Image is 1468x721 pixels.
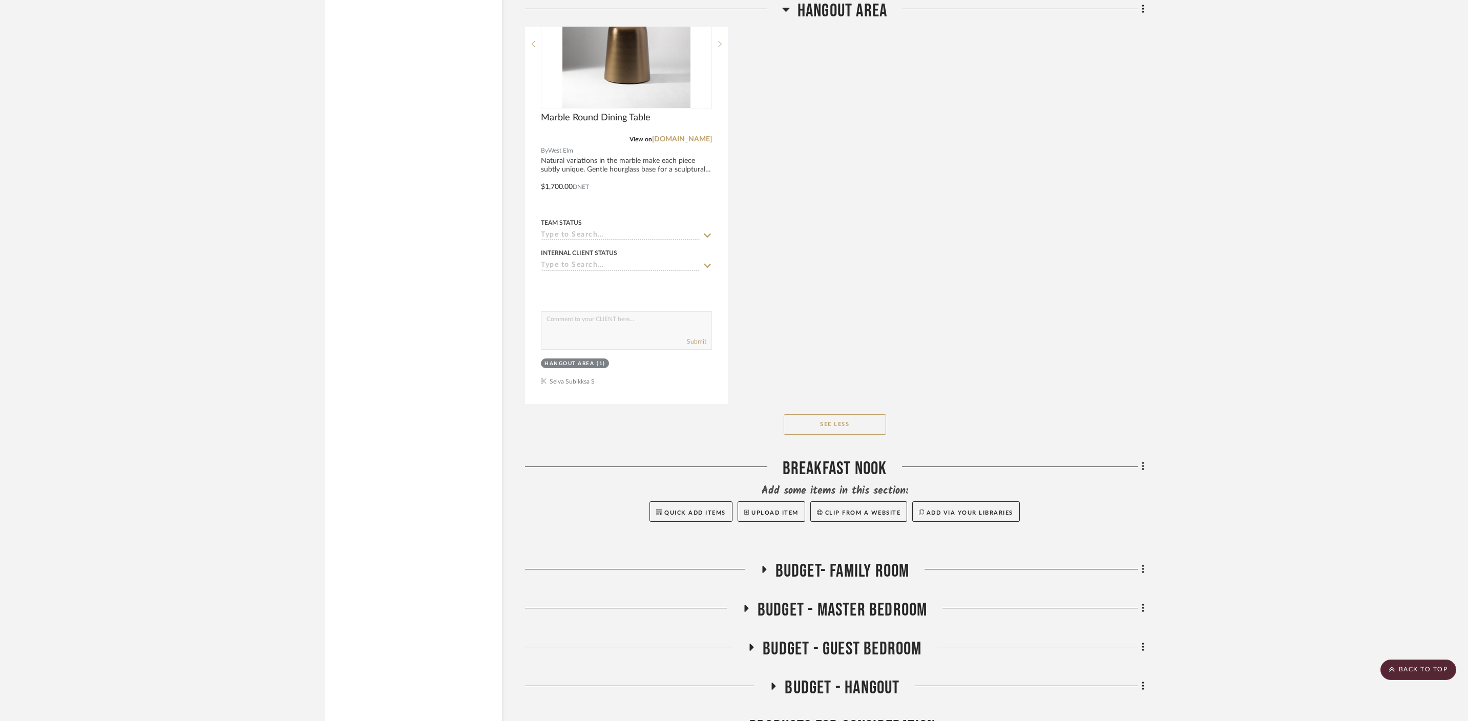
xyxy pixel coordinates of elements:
button: See Less [784,414,886,435]
div: Internal Client Status [541,248,617,258]
span: BUDGET - MASTER BEDROOM [758,599,928,621]
div: Hangout Area [544,360,594,368]
span: BUDGET- FAMILY ROOM [775,560,910,582]
button: Add via your libraries [912,501,1020,522]
input: Type to Search… [541,261,700,271]
span: By [541,146,548,156]
div: (1) [597,360,605,368]
span: Quick Add Items [664,510,726,516]
button: Upload Item [738,501,805,522]
div: Add some items in this section: [525,484,1144,498]
button: Clip from a website [810,501,907,522]
span: View on [630,136,652,142]
span: West Elm [548,146,573,156]
span: Marble Round Dining Table [541,112,651,123]
button: Quick Add Items [649,501,732,522]
span: BUDGET - HANGOUT [785,677,899,699]
span: BUDGET - GUEST BEDROOM [763,638,921,660]
div: Team Status [541,218,582,227]
scroll-to-top-button: BACK TO TOP [1380,660,1456,680]
a: [DOMAIN_NAME] [652,136,712,143]
button: Submit [687,337,706,346]
input: Type to Search… [541,231,700,241]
